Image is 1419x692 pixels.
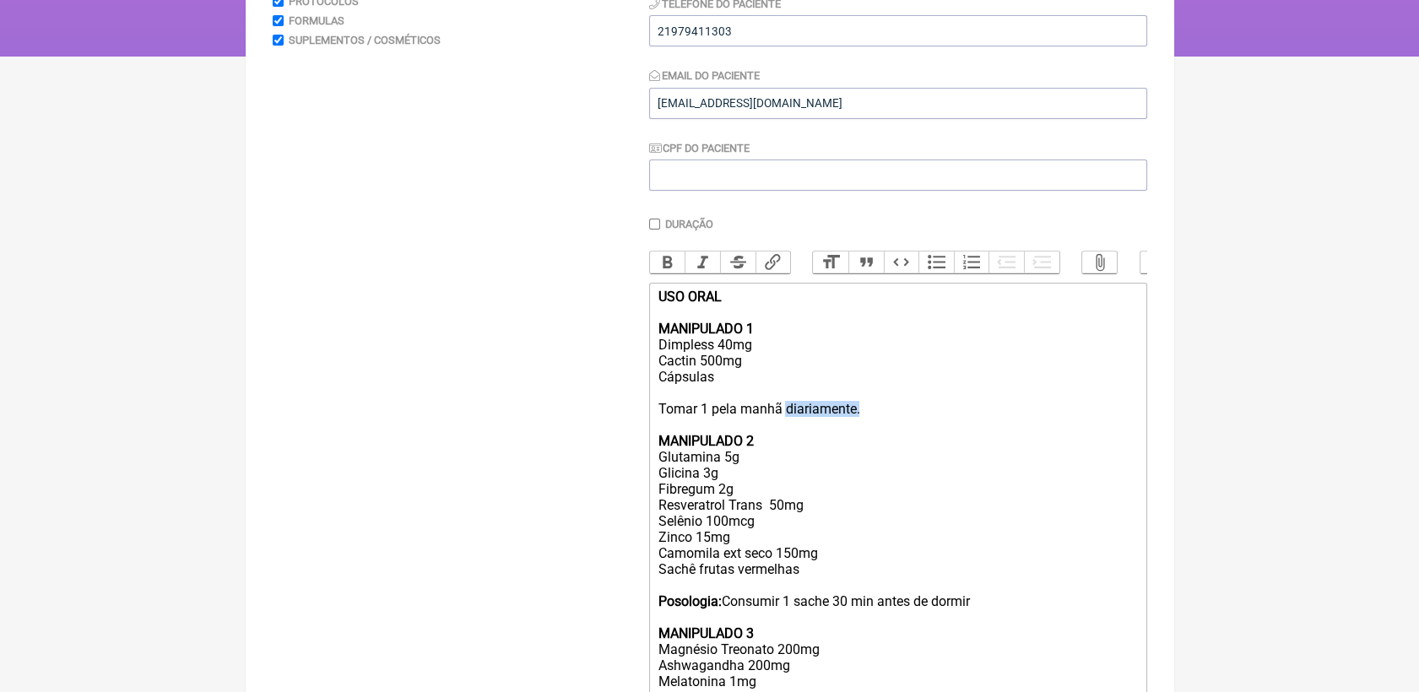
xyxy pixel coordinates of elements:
[658,625,753,641] strong: MANIPULADO 3
[1140,251,1176,273] button: Undo
[918,251,954,273] button: Bullets
[649,69,761,82] label: Email do Paciente
[658,433,753,449] strong: MANIPULADO 2
[685,251,720,273] button: Italic
[658,289,753,337] strong: USO ORAL MANIPULADO 1
[988,251,1024,273] button: Decrease Level
[665,218,713,230] label: Duração
[1082,251,1118,273] button: Attach Files
[289,14,344,27] label: Formulas
[1024,251,1059,273] button: Increase Level
[848,251,884,273] button: Quote
[658,593,721,609] strong: Posologia:
[813,251,848,273] button: Heading
[884,251,919,273] button: Code
[954,251,989,273] button: Numbers
[756,251,791,273] button: Link
[649,142,750,154] label: CPF do Paciente
[720,251,756,273] button: Strikethrough
[289,34,441,46] label: Suplementos / Cosméticos
[650,251,685,273] button: Bold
